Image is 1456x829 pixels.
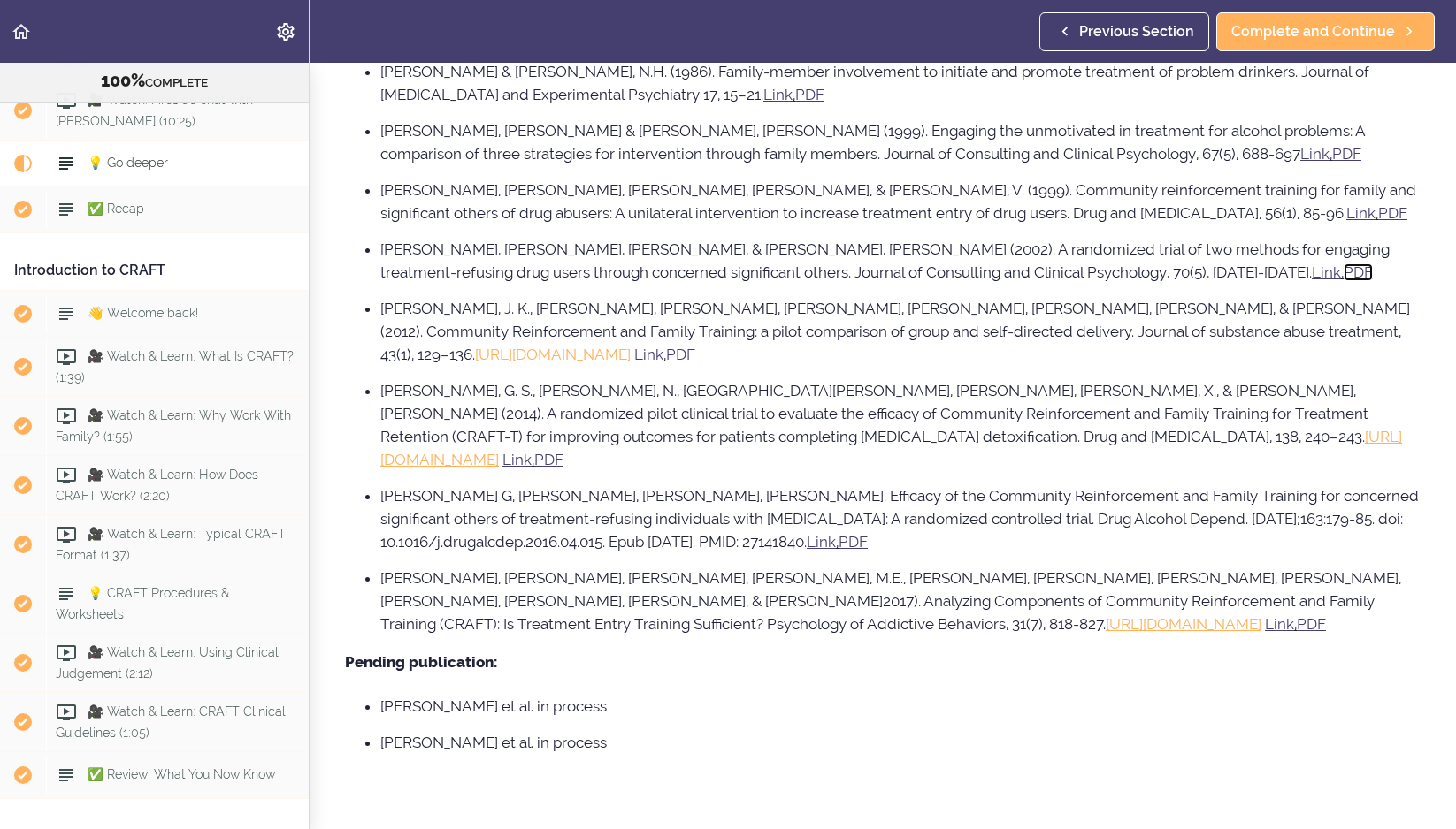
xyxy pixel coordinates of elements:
[56,645,279,680] span: 🎥 Watch & Learn: Using Clinical Judgement (2:12)
[1216,12,1435,51] a: Complete and Continue
[56,468,258,502] span: 🎥 Watch & Learn: How Does CRAFT Work? (2:20)
[88,767,275,781] span: ✅ Review: What You Now Know
[56,586,229,620] span: 💡 CRAFT Procedures & Worksheets
[380,695,1421,718] li: [PERSON_NAME] et al. in process
[380,238,1421,284] li: [PERSON_NAME], [PERSON_NAME], [PERSON_NAME], & [PERSON_NAME], [PERSON_NAME] (2002). A randomized ...
[532,451,534,468] u: ,
[1039,12,1209,51] a: Previous Section
[101,70,145,91] span: 100%
[380,119,1421,165] li: [PERSON_NAME], [PERSON_NAME] & [PERSON_NAME], [PERSON_NAME] (1999). Engaging the unmotivated in t...
[1231,21,1395,42] span: Complete and Continue
[1346,204,1376,222] a: Link
[475,346,631,363] a: [URL][DOMAIN_NAME]
[380,179,1421,224] li: [PERSON_NAME], [PERSON_NAME], [PERSON_NAME], [PERSON_NAME], & [PERSON_NAME], V. (1999). Community...
[1079,21,1194,42] span: Previous Section
[56,93,253,127] span: 🎥 Watch: Fireside chat with [PERSON_NAME] (10:25)
[663,346,666,363] u: ,
[807,533,836,551] a: Link
[836,533,839,551] u: ,
[88,202,144,216] span: ✅ Recap
[1332,145,1361,163] a: PDF
[56,408,291,443] span: 🎥 Watch & Learn: Why Work With Family? (1:55)
[666,346,695,363] a: PDF
[380,428,1402,468] a: [URL][DOMAIN_NAME]
[380,484,1421,553] li: [PERSON_NAME] G, [PERSON_NAME], [PERSON_NAME], [PERSON_NAME]. Efficacy of the Community Reinforce...
[380,60,1421,106] li: [PERSON_NAME] & [PERSON_NAME], N.H. (1986). Family-member involvement to initiate and promote tre...
[502,451,532,468] a: Link
[11,21,32,42] svg: Back to course curriculum
[1294,615,1297,633] u: ,
[1300,145,1330,163] a: Link
[56,349,294,384] span: 🎥 Watch & Learn: What Is CRAFT? (1:39)
[56,704,286,739] span: 🎥 Watch & Learn: CRAFT Clinical Guidelines (1:05)
[1344,263,1373,281] a: PDF
[1297,615,1326,633] a: PDF
[345,653,497,671] strong: Pending publication:
[380,731,1421,754] li: [PERSON_NAME] et al. in process
[634,346,663,363] a: Link
[793,86,795,103] u: ,
[534,451,563,468] a: PDF
[88,156,168,170] span: 💡 Go deeper
[1378,204,1407,222] a: PDF
[88,306,198,320] span: 👋 Welcome back!
[763,86,793,103] a: Link
[56,527,286,561] span: 🎥 Watch & Learn: Typical CRAFT Format (1:37)
[22,70,287,93] div: COMPLETE
[380,567,1421,635] li: [PERSON_NAME], [PERSON_NAME], [PERSON_NAME], [PERSON_NAME], M.E., [PERSON_NAME], [PERSON_NAME], [...
[1265,615,1294,633] a: Link
[380,297,1421,366] li: [PERSON_NAME], J. K., [PERSON_NAME], [PERSON_NAME], [PERSON_NAME], [PERSON_NAME], [PERSON_NAME], ...
[1312,263,1341,281] a: Link
[1341,263,1344,281] u: ,
[380,379,1421,471] li: [PERSON_NAME], G. S., [PERSON_NAME], N., [GEOGRAPHIC_DATA][PERSON_NAME], [PERSON_NAME], [PERSON_N...
[839,533,868,551] a: PDF
[275,21,296,42] svg: Settings Menu
[1106,615,1261,633] a: [URL][DOMAIN_NAME]
[1330,145,1332,163] u: ,
[1376,204,1378,222] u: ,
[795,86,824,103] a: PDF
